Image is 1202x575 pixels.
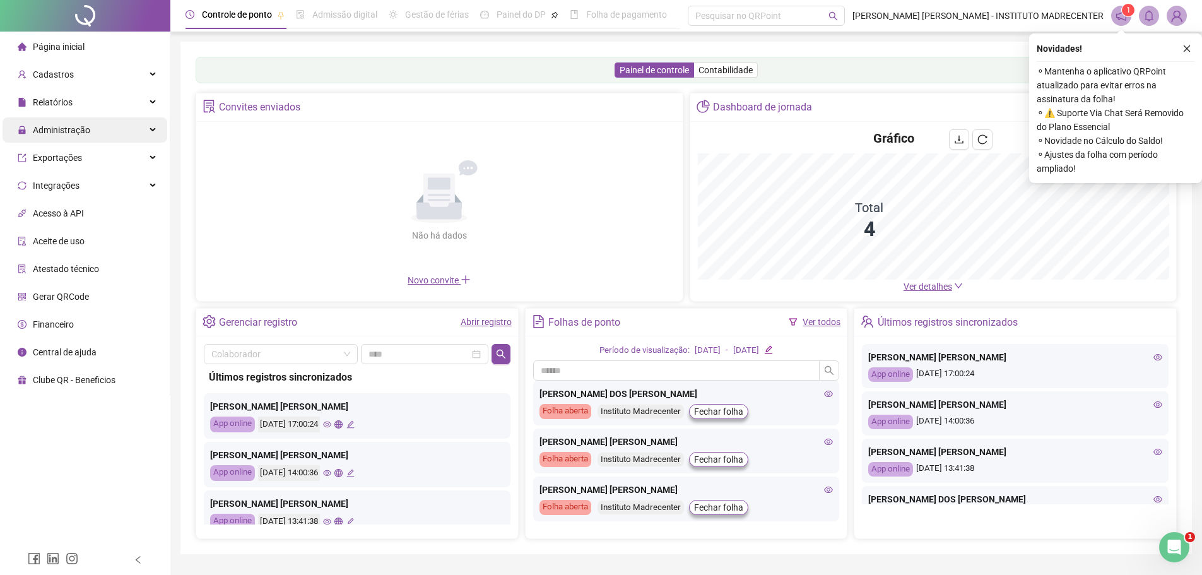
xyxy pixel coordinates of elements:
div: App online [868,462,913,477]
span: home [18,42,27,51]
div: [PERSON_NAME] [PERSON_NAME] [868,350,1162,364]
span: setting [203,315,216,328]
div: App online [868,367,913,382]
span: download [954,134,964,145]
span: close [1182,44,1191,53]
span: filter [789,317,798,326]
span: Página inicial [33,42,85,52]
div: [PERSON_NAME] [PERSON_NAME] [210,497,504,511]
span: Atestado técnico [33,264,99,274]
div: [PERSON_NAME] [PERSON_NAME] [210,448,504,462]
div: [DATE] 17:00:24 [868,367,1162,382]
div: Últimos registros sincronizados [209,369,505,385]
span: facebook [28,552,40,565]
span: eye [1153,353,1162,362]
span: user-add [18,70,27,79]
span: Fechar folha [694,501,743,514]
h4: Gráfico [873,129,914,147]
span: eye [323,469,331,477]
div: [DATE] 13:41:38 [258,514,320,530]
span: eye [1153,448,1162,456]
div: [DATE] 13:41:38 [868,462,1162,477]
div: [PERSON_NAME] [PERSON_NAME] [210,400,504,413]
span: pushpin [551,11,558,19]
span: qrcode [18,292,27,301]
span: Exportações [33,153,82,163]
a: Ver detalhes down [904,282,963,292]
div: Não há dados [381,228,497,242]
div: Instituto Madrecenter [598,405,684,419]
div: Convites enviados [219,97,300,118]
span: Novidades ! [1037,42,1082,56]
span: file-done [296,10,305,19]
div: [PERSON_NAME] [PERSON_NAME] [868,445,1162,459]
span: global [334,518,343,526]
span: Novo convite [408,275,471,285]
sup: 1 [1122,4,1134,16]
span: Painel de controle [620,65,689,75]
iframe: Intercom live chat [1159,532,1189,562]
span: pushpin [277,11,285,19]
span: eye [1153,495,1162,504]
span: search [496,349,506,359]
span: audit [18,237,27,246]
div: [DATE] 17:00:24 [258,417,320,432]
span: ⚬ Mantenha o aplicativo QRPoint atualizado para evitar erros na assinatura da folha! [1037,64,1194,106]
span: pie-chart [697,100,710,113]
span: Folha de pagamento [586,9,667,20]
span: ⚬ ⚠️ Suporte Via Chat Será Removido do Plano Essencial [1037,106,1194,134]
span: Financeiro [33,319,74,329]
span: Ver detalhes [904,282,952,292]
div: Período de visualização: [599,344,690,357]
span: search [828,11,838,21]
span: Contabilidade [698,65,753,75]
span: lock [18,126,27,134]
span: info-circle [18,348,27,357]
div: Dashboard de jornada [713,97,812,118]
span: Gestão de férias [405,9,469,20]
span: Relatórios [33,97,73,107]
div: [DATE] [733,344,759,357]
button: Fechar folha [689,452,748,467]
span: notification [1116,10,1127,21]
div: Instituto Madrecenter [598,453,684,467]
span: solution [203,100,216,113]
div: Últimos registros sincronizados [878,312,1018,333]
span: eye [824,437,833,446]
span: eye [824,389,833,398]
span: Admissão digital [312,9,377,20]
span: book [570,10,579,19]
span: file-text [532,315,545,328]
span: Aceite de uso [33,236,85,246]
div: - [726,344,728,357]
span: edit [346,420,355,429]
span: global [334,420,343,429]
span: [PERSON_NAME] [PERSON_NAME] - INSTITUTO MADRECENTER [852,9,1104,23]
span: sync [18,181,27,190]
div: Instituto Madrecenter [598,501,684,515]
div: Folha aberta [539,500,591,515]
span: solution [18,264,27,273]
div: [PERSON_NAME] [PERSON_NAME] [539,483,834,497]
div: [PERSON_NAME] DOS [PERSON_NAME] [868,492,1162,506]
span: sun [389,10,398,19]
span: eye [1153,400,1162,409]
span: edit [346,469,355,477]
span: 1 [1185,532,1195,542]
span: Integrações [33,181,80,191]
span: Acesso à API [33,208,84,218]
div: [PERSON_NAME] [PERSON_NAME] [868,398,1162,412]
span: Controle de ponto [202,9,272,20]
div: Gerenciar registro [219,312,297,333]
span: edit [764,345,772,353]
span: plus [461,275,471,285]
div: App online [868,415,913,429]
div: App online [210,514,255,530]
div: [DATE] 14:00:36 [868,415,1162,429]
div: Folhas de ponto [548,312,620,333]
span: 1 [1126,6,1131,15]
span: Gerar QRCode [33,292,89,302]
span: global [334,469,343,477]
span: team [861,315,874,328]
span: Clube QR - Beneficios [33,375,115,385]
